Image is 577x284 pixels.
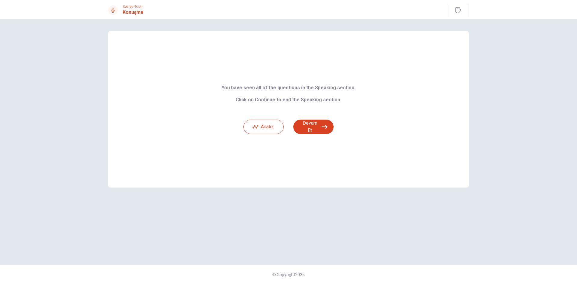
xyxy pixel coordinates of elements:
b: You have seen all of the questions in the Speaking section. Click on Continue to end the Speaking... [221,85,356,102]
button: Devam Et [293,120,334,134]
h1: Konuşma [123,9,143,16]
button: Analiz [243,120,284,134]
span: © Copyright 2025 [272,272,305,277]
span: Seviye Testi [123,5,143,9]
